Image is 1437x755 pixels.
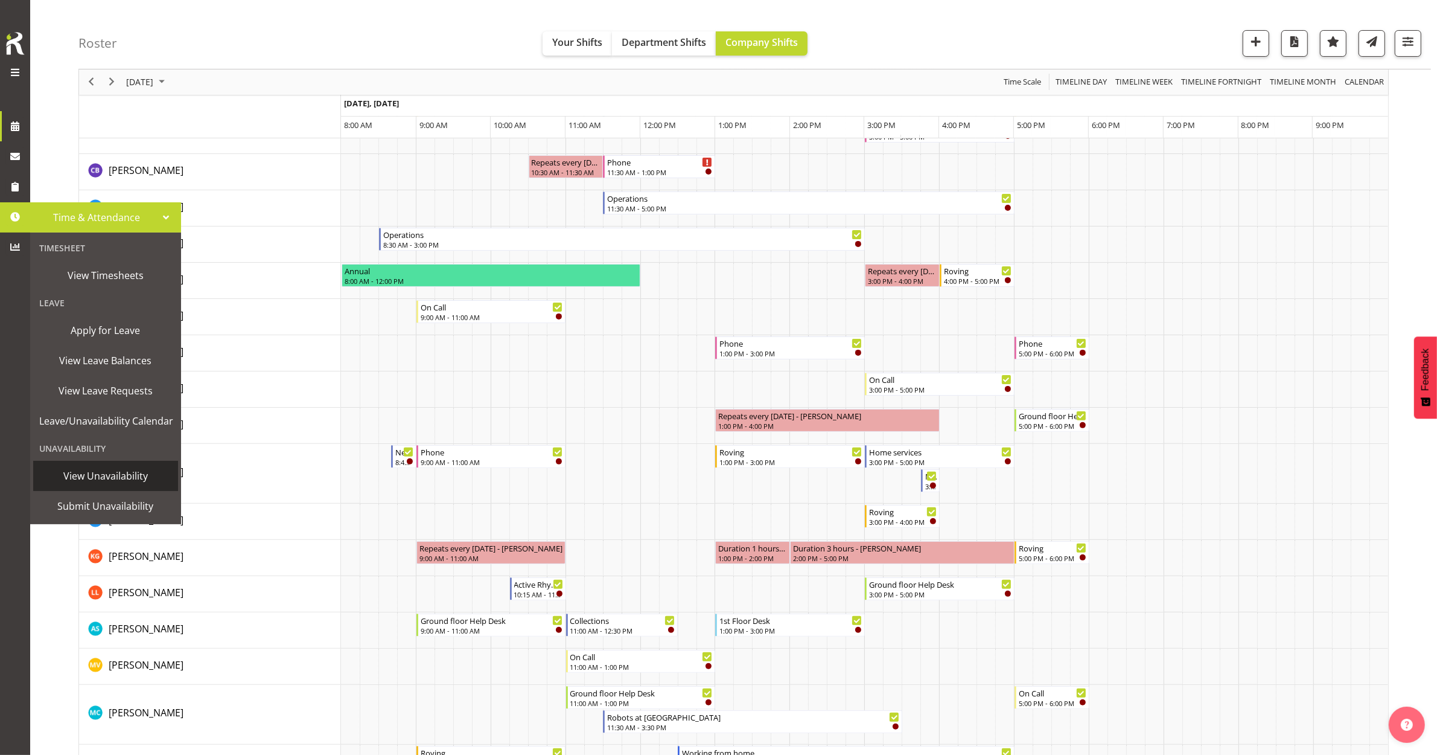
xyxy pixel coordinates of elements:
div: Kaela Harley"s event - Newspapers Begin From Tuesday, September 30, 2025 at 8:40:00 AM GMT+13:00 ... [391,445,416,468]
div: 1:00 PM - 3:00 PM [719,626,862,635]
span: 2:00 PM [793,120,821,130]
div: Chris Broad"s event - Phone Begin From Tuesday, September 30, 2025 at 11:30:00 AM GMT+13:00 Ends ... [603,155,715,178]
h4: Roster [78,36,117,50]
div: 5:00 PM - 6:00 PM [1019,553,1086,563]
span: 9:00 PM [1316,120,1344,130]
button: September 2025 [124,75,170,90]
span: [PERSON_NAME] [109,513,183,527]
div: Chris Broad"s event - Repeats every tuesday - Chris Broad Begin From Tuesday, September 30, 2025 ... [529,155,604,178]
td: Kathy Aloniu resource [79,504,341,540]
td: Katie Greene resource [79,540,341,576]
span: [PERSON_NAME] [109,658,183,672]
td: Glen Tomlinson resource [79,299,341,335]
div: 1:00 PM - 3:00 PM [719,349,862,358]
button: Previous [83,75,100,90]
div: On Call [421,301,563,313]
div: Kaela Harley"s event - New book tagging Begin From Tuesday, September 30, 2025 at 3:45:00 PM GMT+... [921,469,940,492]
div: On Call [869,373,1012,385]
div: Roving [719,446,862,458]
span: Company Shifts [725,36,798,49]
button: Next [104,75,120,90]
button: Highlight an important date within the roster. [1320,30,1346,57]
div: Roving [869,506,937,518]
a: [PERSON_NAME] [109,622,183,636]
td: Kaela Harley resource [79,444,341,504]
div: Roving [1019,542,1086,554]
div: 3:00 PM - 5:00 PM [869,590,1012,599]
span: Your Shifts [552,36,602,49]
div: 11:00 AM - 1:00 PM [570,698,713,708]
div: Michelle Cunningham"s event - Robots at St Patricks Begin From Tuesday, September 30, 2025 at 11:... [603,710,902,733]
span: Apply for Leave [39,321,172,339]
span: Timeline Fortnight [1180,75,1263,90]
div: Kaela Harley"s event - Phone Begin From Tuesday, September 30, 2025 at 9:00:00 AM GMT+13:00 Ends ... [416,445,566,468]
a: Time & Attendance [30,202,181,233]
div: 3:00 PM - 4:00 PM [868,276,937,286]
td: Debra Robinson resource [79,226,341,263]
div: Cindy Mulrooney"s event - Operations Begin From Tuesday, September 30, 2025 at 11:30:00 AM GMT+13... [603,191,1014,214]
span: [PERSON_NAME] [109,706,183,719]
div: Grace Roscoe-Squires"s event - Phone Begin From Tuesday, September 30, 2025 at 1:00:00 PM GMT+13:... [715,336,865,359]
span: [DATE], [DATE] [344,98,399,109]
div: 2:00 PM - 5:00 PM [793,553,1012,563]
div: 9:00 AM - 11:00 AM [421,312,563,322]
img: help-xxl-2.png [1401,719,1413,731]
td: Michelle Cunningham resource [79,685,341,745]
button: Your Shifts [543,31,612,56]
span: 1:00 PM [718,120,747,130]
span: 12:00 PM [643,120,676,130]
div: Unavailability [33,436,178,461]
span: 6:00 PM [1092,120,1120,130]
button: Time Scale [1002,75,1043,90]
div: Ground floor Help Desk [1019,410,1086,422]
div: Phone [1019,337,1086,349]
div: 11:00 AM - 1:00 PM [570,662,713,672]
button: Department Shifts [612,31,716,56]
span: [DATE] [125,75,155,90]
div: Grace Roscoe-Squires"s event - Phone Begin From Tuesday, September 30, 2025 at 5:00:00 PM GMT+13:... [1015,336,1089,359]
div: 1st Floor Desk [719,614,862,626]
span: View Leave Requests [39,382,172,400]
div: Katie Greene"s event - Repeats every tuesday - Katie Greene Begin From Tuesday, September 30, 202... [416,541,566,564]
div: Newspapers [395,446,413,458]
td: Chris Broad resource [79,154,341,190]
div: Duration 3 hours - [PERSON_NAME] [793,542,1012,554]
div: Repeats every [DATE] - [PERSON_NAME] [419,542,563,554]
div: Home services [869,446,1012,458]
div: Operations [607,192,1011,204]
a: [PERSON_NAME] [109,549,183,564]
span: View Unavailability [39,467,172,485]
div: Roving [944,265,1012,277]
div: Marion van Voornveld"s event - On Call Begin From Tuesday, September 30, 2025 at 11:00:00 AM GMT+... [566,650,716,673]
div: 9:00 AM - 11:00 AM [419,553,563,563]
div: Repeats every [DATE] - [PERSON_NAME] [868,265,937,277]
div: Debra Robinson"s event - Operations Begin From Tuesday, September 30, 2025 at 8:30:00 AM GMT+13:0... [379,228,865,251]
div: Kaela Harley"s event - Home services Begin From Tuesday, September 30, 2025 at 3:00:00 PM GMT+13:... [865,445,1015,468]
div: 3:00 PM - 5:00 PM [869,457,1012,467]
div: Timesheet [33,236,178,260]
div: September 30, 2025 [122,69,172,95]
div: Repeats every [DATE] - [PERSON_NAME] [532,156,601,168]
div: 1:00 PM - 4:00 PM [718,421,937,431]
button: Timeline Day [1054,75,1109,90]
a: [PERSON_NAME] [109,163,183,178]
div: 4:00 PM - 5:00 PM [944,276,1012,286]
td: Donald Cunningham resource [79,263,341,299]
div: Michelle Cunningham"s event - Ground floor Help Desk Begin From Tuesday, September 30, 2025 at 11... [566,686,716,709]
span: [PERSON_NAME] [109,200,183,213]
a: Leave/Unavailability Calendar [33,406,178,436]
span: 10:00 AM [494,120,526,130]
a: View Unavailability [33,461,178,491]
span: Submit Unavailability [39,497,172,515]
div: Ground floor Help Desk [869,578,1012,590]
span: Timeline Week [1114,75,1174,90]
span: 9:00 AM [419,120,448,130]
div: next period [101,69,122,95]
td: Joanne Forbes resource [79,408,341,444]
span: View Timesheets [39,266,172,284]
div: 8:40 AM - 9:00 AM [395,457,413,467]
div: Robots at [GEOGRAPHIC_DATA] [607,711,899,723]
span: [PERSON_NAME] [109,164,183,177]
span: 11:00 AM [569,120,601,130]
div: Kaela Harley"s event - Roving Begin From Tuesday, September 30, 2025 at 1:00:00 PM GMT+13:00 Ends... [715,445,865,468]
